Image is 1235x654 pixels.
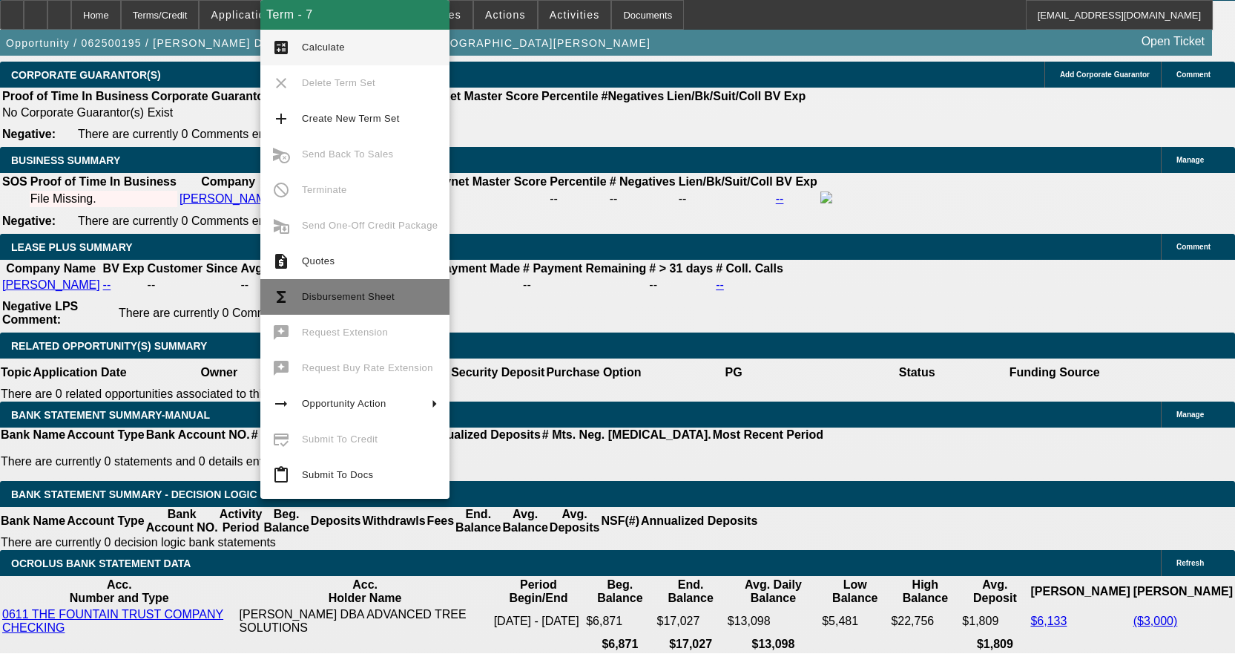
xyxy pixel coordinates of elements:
[678,191,774,207] td: --
[1,578,237,606] th: Acc. Number and Type
[640,507,758,535] th: Annualized Deposits
[550,9,600,21] span: Activities
[523,262,646,275] b: # Payment Remaining
[541,428,712,442] th: # Mts. Neg. [MEDICAL_DATA].
[145,507,219,535] th: Bank Account NO.
[1,105,812,120] td: No Corporate Guarantor(s) Exist
[302,42,345,53] span: Calculate
[263,507,309,535] th: Beg. Balance
[6,262,96,275] b: Company Name
[1176,71,1211,79] span: Comment
[302,113,400,124] span: Create New Term Set
[1,89,149,104] th: Proof of Time In Business
[656,637,725,652] th: $17,027
[423,428,541,442] th: Annualized Deposits
[585,578,654,606] th: Beg. Balance
[11,340,207,352] span: RELATED OPPORTUNITY(S) SUMMARY
[549,507,601,535] th: Avg. Deposits
[585,637,654,652] th: $6,871
[716,262,783,275] b: # Coll. Calls
[667,90,761,102] b: Lien/Bk/Suit/Coll
[272,110,290,128] mat-icon: add
[302,291,395,302] span: Disbursement Sheet
[485,9,526,21] span: Actions
[272,466,290,484] mat-icon: content_paste
[272,395,290,413] mat-icon: arrow_right_alt
[219,507,263,535] th: Activity Period
[11,154,120,166] span: BUSINESS SUMMARY
[890,578,960,606] th: High Balance
[727,578,820,606] th: Avg. Daily Balance
[302,469,373,480] span: Submit To Docs
[66,507,145,535] th: Account Type
[32,359,127,387] th: Application Date
[522,278,647,292] td: --
[610,192,676,206] div: --
[2,300,78,326] b: Negative LPS Comment:
[550,192,606,206] div: --
[493,578,584,606] th: Period Begin/End
[11,488,257,500] span: Bank Statement Summary - Decision Logic
[648,278,714,292] td: --
[11,241,133,253] span: LEASE PLUS SUMMARY
[1176,243,1211,251] span: Comment
[821,578,889,606] th: Low Balance
[550,175,606,188] b: Percentile
[764,90,806,102] b: BV Exp
[145,428,251,442] th: Bank Account NO.
[600,507,640,535] th: NSF(#)
[501,507,548,535] th: Avg. Balance
[649,262,713,275] b: # > 31 days
[422,90,539,102] b: Paynet Master Score
[539,1,611,29] button: Activities
[820,192,832,203] img: facebook-icon.png
[2,608,223,634] a: 0611 THE FOUNTAIN TRUST COMPANY CHECKING
[180,192,277,205] a: [PERSON_NAME]
[11,409,210,421] span: BANK STATEMENT SUMMARY-MANUAL
[251,428,322,442] th: # Of Periods
[427,278,521,292] td: --
[776,192,784,205] a: --
[302,398,386,409] span: Opportunity Action
[30,174,177,189] th: Proof of Time In Business
[1030,615,1067,627] a: $6,133
[6,37,651,49] span: Opportunity / 062500195 / [PERSON_NAME] DBA Advanced Tree Solutions / [GEOGRAPHIC_DATA][PERSON_NAME]
[11,557,191,569] span: OCROLUS BANK STATEMENT DATA
[541,90,598,102] b: Percentile
[585,607,654,635] td: $6,871
[656,578,725,606] th: End. Balance
[1176,156,1204,164] span: Manage
[679,175,773,188] b: Lien/Bk/Suit/Coll
[272,288,290,306] mat-icon: functions
[450,359,545,387] th: Security Deposit
[78,215,392,227] span: There are currently 0 Comments entered on this opportunity
[1133,578,1234,606] th: [PERSON_NAME]
[240,278,290,292] td: --
[474,1,537,29] button: Actions
[427,262,520,275] b: # Payment Made
[211,9,271,21] span: Application
[821,607,889,635] td: $5,481
[642,359,825,387] th: PG
[147,278,239,292] td: --
[240,262,289,275] b: Avg. IRR
[776,175,817,188] b: BV Exp
[1176,411,1204,419] span: Manage
[148,262,238,275] b: Customer Since
[1136,29,1211,54] a: Open Ticket
[712,428,824,442] th: Most Recent Period
[430,175,547,188] b: Paynet Master Score
[1176,559,1204,567] span: Refresh
[2,278,100,291] a: [PERSON_NAME]
[30,192,177,206] div: File Missing.
[727,607,820,635] td: $13,098
[119,307,433,319] span: There are currently 0 Comments entered on this opportunity
[493,607,584,635] td: [DATE] - [DATE]
[1,455,823,468] p: There are currently 0 statements and 0 details entered on this opportunity
[1133,615,1178,627] a: ($3,000)
[961,607,1028,635] td: $1,809
[310,507,362,535] th: Deposits
[826,359,1009,387] th: Status
[890,607,960,635] td: $22,756
[239,578,492,606] th: Acc. Holder Name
